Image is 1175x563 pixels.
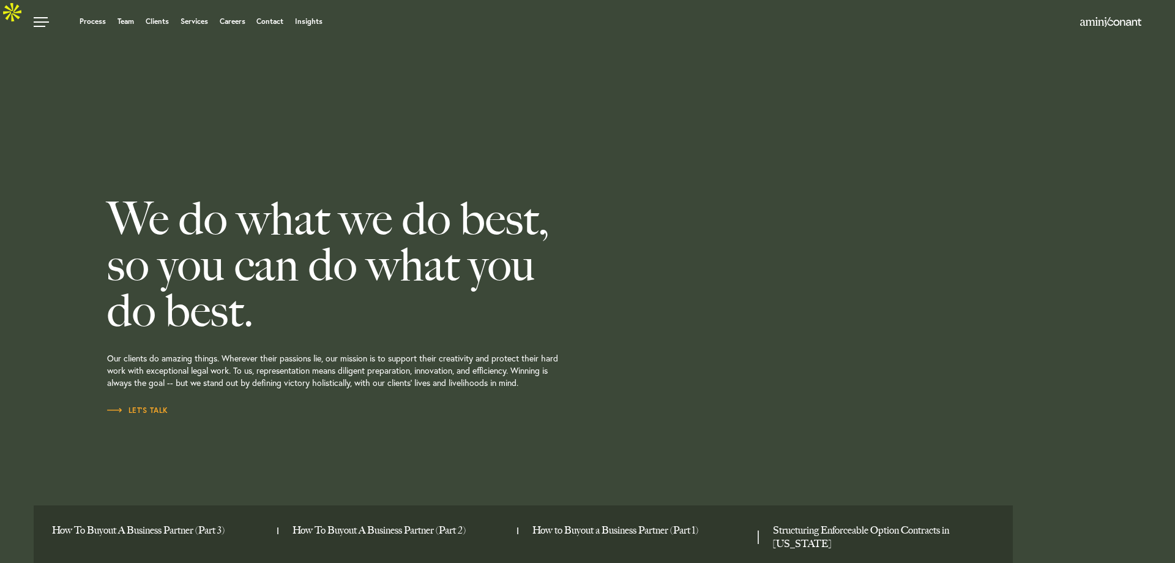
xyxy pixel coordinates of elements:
[107,334,676,404] p: Our clients do amazing things. Wherever their passions lie, our mission is to support their creat...
[293,524,509,537] a: How To Buyout A Business Partner (Part 2)
[117,18,134,25] a: Team
[80,18,106,25] a: Process
[295,18,323,25] a: Insights
[256,18,283,25] a: Contact
[1080,17,1141,27] img: Amini & Conant
[773,524,989,551] a: Structuring Enforceable Option Contracts in Texas
[107,407,168,414] span: Let’s Talk
[220,18,245,25] a: Careers
[181,18,208,25] a: Services
[107,404,168,417] a: Let’s Talk
[107,196,676,334] h2: We do what we do best, so you can do what you do best.
[532,524,748,537] a: How to Buyout a Business Partner (Part 1)
[146,18,169,25] a: Clients
[52,524,268,537] a: How To Buyout A Business Partner (Part 3)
